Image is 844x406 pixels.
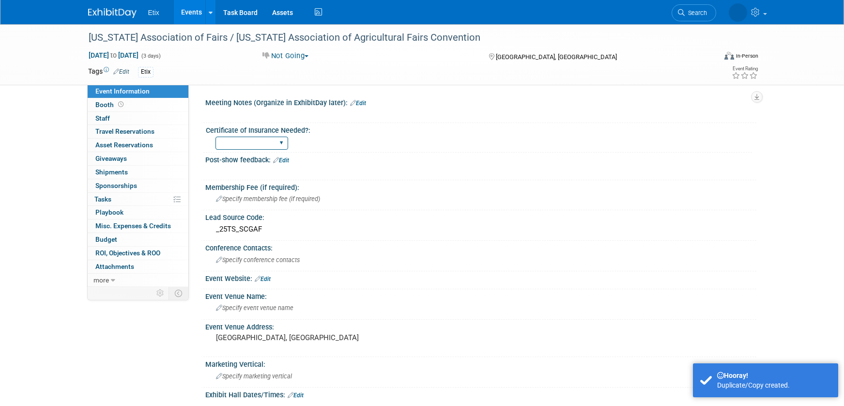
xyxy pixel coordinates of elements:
[205,357,756,369] div: Marketing Vertical:
[724,52,734,60] img: Format-Inperson.png
[116,101,125,108] span: Booth not reserved yet
[273,157,289,164] a: Edit
[205,210,756,222] div: Lead Source Code:
[95,114,110,122] span: Staff
[95,263,134,270] span: Attachments
[95,182,137,189] span: Sponsorships
[113,68,129,75] a: Edit
[88,274,188,287] a: more
[288,392,304,399] a: Edit
[216,256,300,264] span: Specify conference contacts
[95,168,128,176] span: Shipments
[732,66,758,71] div: Event Rating
[255,276,271,282] a: Edit
[95,127,154,135] span: Travel Reservations
[216,333,424,342] pre: [GEOGRAPHIC_DATA], [GEOGRAPHIC_DATA]
[95,141,153,149] span: Asset Reservations
[88,8,137,18] img: ExhibitDay
[88,179,188,192] a: Sponsorships
[717,380,831,390] div: Duplicate/Copy created.
[152,287,169,299] td: Personalize Event Tab Strip
[216,373,292,380] span: Specify marketing vertical
[95,249,160,257] span: ROI, Objectives & ROO
[95,87,150,95] span: Event Information
[95,235,117,243] span: Budget
[88,66,129,78] td: Tags
[88,51,139,60] span: [DATE] [DATE]
[95,155,127,162] span: Giveaways
[205,271,756,284] div: Event Website:
[216,304,293,312] span: Specify event venue name
[94,195,111,203] span: Tasks
[685,9,707,16] span: Search
[88,85,188,98] a: Event Information
[216,195,320,203] span: Specify membership fee (if required)
[88,247,188,260] a: ROI, Objectives & ROO
[205,320,756,332] div: Event Venue Address:
[85,29,702,47] div: [US_STATE] Association of Fairs / [US_STATE] Association of Agricultural Fairs Convention
[205,388,756,400] div: Exhibit Hall Dates/Times:
[659,50,759,65] div: Event Format
[138,67,153,77] div: Etix
[205,289,756,301] div: Event Venue Name:
[88,233,188,246] a: Budget
[88,166,188,179] a: Shipments
[93,276,109,284] span: more
[205,95,756,108] div: Meeting Notes (Organize in ExhibitDay later):
[95,208,123,216] span: Playbook
[88,219,188,233] a: Misc. Expenses & Credits
[717,371,831,380] div: Hooray!
[88,260,188,273] a: Attachments
[95,222,171,230] span: Misc. Expenses & Credits
[259,51,312,61] button: Not Going
[148,9,159,16] span: Etix
[88,112,188,125] a: Staff
[672,4,716,21] a: Search
[169,287,188,299] td: Toggle Event Tabs
[205,153,756,165] div: Post-show feedback:
[88,139,188,152] a: Asset Reservations
[109,51,118,59] span: to
[206,123,752,135] div: Certificate of Insurance Needed?:
[736,52,758,60] div: In-Person
[88,206,188,219] a: Playbook
[205,180,756,192] div: Membership Fee (if required):
[496,53,617,61] span: [GEOGRAPHIC_DATA], [GEOGRAPHIC_DATA]
[88,98,188,111] a: Booth
[350,100,366,107] a: Edit
[205,241,756,253] div: Conference Contacts:
[729,3,747,22] img: Wendy Beasley
[95,101,125,109] span: Booth
[88,193,188,206] a: Tasks
[213,222,749,237] div: _25TS_SCGAF
[88,125,188,138] a: Travel Reservations
[88,152,188,165] a: Giveaways
[140,53,161,59] span: (3 days)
